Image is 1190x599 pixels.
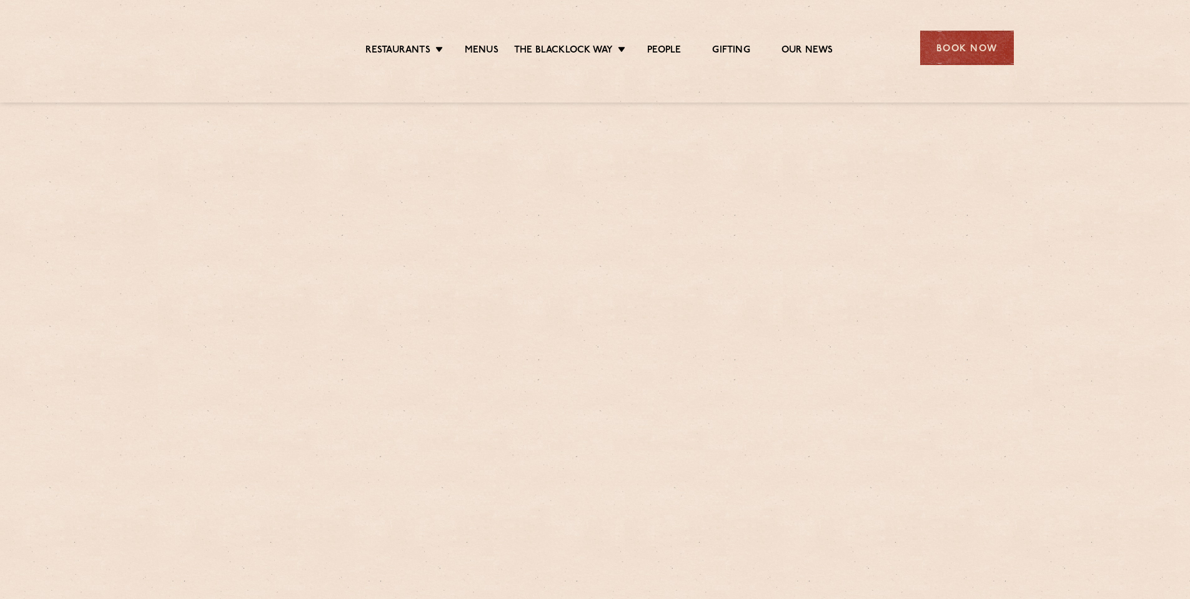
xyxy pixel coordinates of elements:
a: Gifting [712,44,750,58]
a: Menus [465,44,498,58]
a: People [647,44,681,58]
a: Restaurants [365,44,430,58]
div: Book Now [920,31,1014,65]
a: The Blacklock Way [514,44,613,58]
img: svg%3E [177,12,285,84]
a: Our News [781,44,833,58]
